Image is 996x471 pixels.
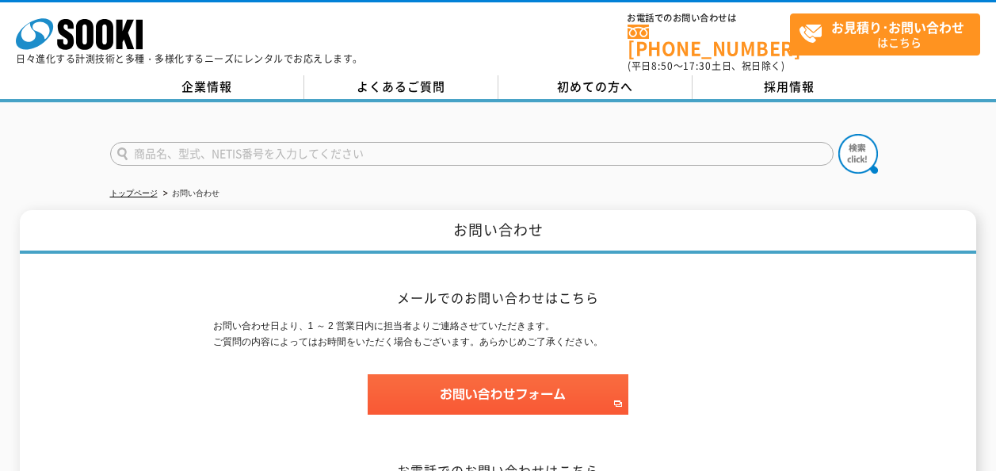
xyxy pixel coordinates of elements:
span: (平日 ～ 土日、祝日除く) [628,59,784,73]
span: はこちら [799,14,979,54]
h2: メールでのお問い合わせはこちら [213,289,784,306]
a: 企業情報 [110,75,304,99]
li: お問い合わせ [160,186,219,202]
a: 採用情報 [693,75,887,99]
p: お問い合わせ日より、1 ～ 2 営業日内に担当者よりご連絡させていただきます。 ご質問の内容によってはお時間をいただく場合もございます。あらかじめご了承ください。 [213,318,784,351]
a: 初めての方へ [498,75,693,99]
a: トップページ [110,189,158,197]
a: お見積り･お問い合わせはこちら [790,13,980,56]
a: よくあるご質問 [304,75,498,99]
img: btn_search.png [838,134,878,174]
a: [PHONE_NUMBER] [628,25,790,57]
input: 商品名、型式、NETIS番号を入力してください [110,142,834,166]
strong: お見積り･お問い合わせ [831,17,964,36]
span: 8:50 [651,59,674,73]
img: お問い合わせフォーム [368,374,628,415]
p: 日々進化する計測技術と多種・多様化するニーズにレンタルでお応えします。 [16,54,363,63]
h1: お問い合わせ [20,210,976,254]
a: お問い合わせフォーム [368,400,628,412]
span: 17:30 [683,59,712,73]
span: 初めての方へ [557,78,633,95]
span: お電話でのお問い合わせは [628,13,790,23]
